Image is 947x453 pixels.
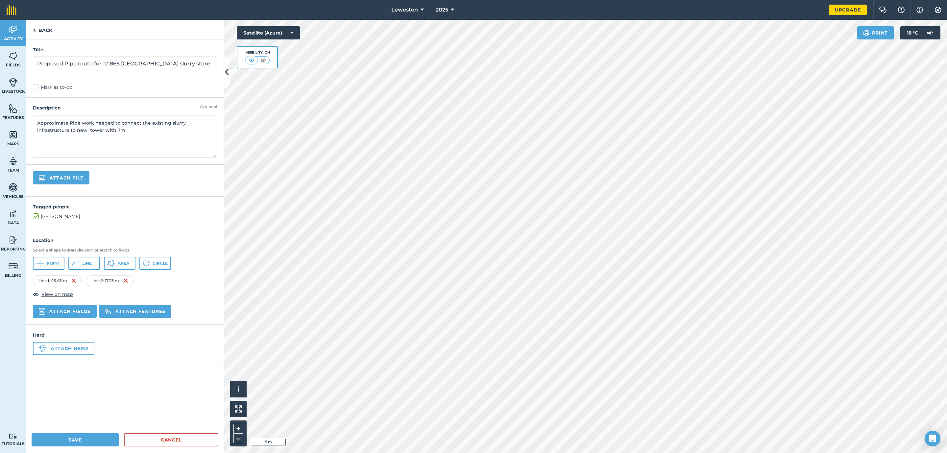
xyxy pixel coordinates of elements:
[105,308,111,315] img: svg%3e
[68,257,100,270] button: Line
[9,25,18,35] img: svg+xml;base64,PD94bWwgdmVyc2lvbj0iMS4wIiBlbmNvZGluZz0idXRmLTgiPz4KPCEtLSBHZW5lcmF0b3I6IEFkb2JlIE...
[33,115,217,158] textarea: Approximate Pipe work needed to connect the existing slurry infrastructure to new tower with 7m
[9,261,18,271] img: svg+xml;base64,PD94bWwgdmVyc2lvbj0iMS4wIiBlbmNvZGluZz0idXRmLTgiPz4KPCEtLSBHZW5lcmF0b3I6IEFkb2JlIE...
[124,433,218,446] a: Cancel
[26,20,59,39] a: Back
[9,156,18,166] img: svg+xml;base64,PD94bWwgdmVyc2lvbj0iMS4wIiBlbmNvZGluZz0idXRmLTgiPz4KPCEtLSBHZW5lcmF0b3I6IEFkb2JlIE...
[33,213,217,220] label: [PERSON_NAME]
[233,424,243,434] button: +
[99,305,171,318] button: Attach features
[857,26,894,39] button: Print
[33,237,217,244] h4: Location
[33,104,217,111] h4: Description
[9,182,18,192] img: svg+xml;base64,PD94bWwgdmVyc2lvbj0iMS4wIiBlbmNvZGluZz0idXRmLTgiPz4KPCEtLSBHZW5lcmF0b3I6IEFkb2JlIE...
[39,345,47,352] img: svg+xml;base64,PD94bWwgdmVyc2lvbj0iMS4wIiBlbmNvZGluZz0idXRmLTgiPz4KPCEtLSBHZW5lcmF0b3I6IEFkb2JlIE...
[7,5,16,15] img: fieldmargin Logo
[235,405,242,413] img: Four arrows, one pointing top left, one top right, one bottom right and the last bottom left
[233,434,243,443] button: –
[139,257,171,270] button: Circle
[9,51,18,61] img: svg+xml;base64,PHN2ZyB4bWxucz0iaHR0cDovL3d3dy53My5vcmcvMjAwMC9zdmciIHdpZHRoPSI1NiIgaGVpZ2h0PSI2MC...
[33,84,217,91] label: Mark as to-do
[41,291,73,298] span: View on map
[923,26,936,39] img: svg+xml;base64,PD94bWwgdmVyc2lvbj0iMS4wIiBlbmNvZGluZz0idXRmLTgiPz4KPCEtLSBHZW5lcmF0b3I6IEFkb2JlIE...
[33,203,217,210] h4: Tagged people
[86,275,134,286] div: Line 2 : 17.23 m
[71,277,76,285] img: svg+xml;base64,PHN2ZyB4bWxucz0iaHR0cDovL3d3dy53My5vcmcvMjAwMC9zdmciIHdpZHRoPSIxNiIgaGVpZ2h0PSIyNC...
[879,7,887,13] img: Two speech bubbles overlapping with the left bubble in the forefront
[33,46,217,53] h4: Title
[259,57,267,63] img: svg+xml;base64,PHN2ZyB4bWxucz0iaHR0cDovL3d3dy53My5vcmcvMjAwMC9zdmciIHdpZHRoPSI1MCIgaGVpZ2h0PSI0MC...
[33,331,217,339] h4: Herd
[39,308,45,315] img: svg+xml,%3c
[9,235,18,245] img: svg+xml;base64,PD94bWwgdmVyc2lvbj0iMS4wIiBlbmNvZGluZz0idXRmLTgiPz4KPCEtLSBHZW5lcmF0b3I6IEFkb2JlIE...
[9,77,18,87] img: svg+xml;base64,PD94bWwgdmVyc2lvbj0iMS4wIiBlbmNvZGluZz0idXRmLTgiPz4KPCEtLSBHZW5lcmF0b3I6IEFkb2JlIE...
[104,257,135,270] button: Area
[237,26,300,39] button: Satellite (Azure)
[200,104,217,109] div: Optional
[33,290,73,298] button: View on map
[33,342,94,355] button: Attach herd
[9,104,18,113] img: svg+xml;base64,PHN2ZyB4bWxucz0iaHR0cDovL3d3dy53My5vcmcvMjAwMC9zdmciIHdpZHRoPSI1NiIgaGVpZ2h0PSI2MC...
[391,6,418,14] span: Leweston
[33,275,82,286] div: Line 1 : 45.43 m
[934,7,942,13] img: A cog icon
[907,26,918,39] span: 18 ° C
[33,305,97,318] button: Attach fields
[9,130,18,140] img: svg+xml;base64,PHN2ZyB4bWxucz0iaHR0cDovL3d3dy53My5vcmcvMjAwMC9zdmciIHdpZHRoPSI1NiIgaGVpZ2h0PSI2MC...
[900,26,940,39] button: 18 °C
[153,261,168,266] span: Circle
[82,261,92,266] span: Line
[9,209,18,219] img: svg+xml;base64,PD94bWwgdmVyc2lvbj0iMS4wIiBlbmNvZGluZz0idXRmLTgiPz4KPCEtLSBHZW5lcmF0b3I6IEFkb2JlIE...
[245,50,270,55] div: Visibility: On
[230,381,247,397] button: i
[123,277,128,285] img: svg+xml;base64,PHN2ZyB4bWxucz0iaHR0cDovL3d3dy53My5vcmcvMjAwMC9zdmciIHdpZHRoPSIxNiIgaGVpZ2h0PSIyNC...
[863,29,869,37] img: svg+xml;base64,PHN2ZyB4bWxucz0iaHR0cDovL3d3dy53My5vcmcvMjAwMC9zdmciIHdpZHRoPSIxOSIgaGVpZ2h0PSIyNC...
[33,248,217,253] h3: Select a shape to start drawing or attach to fields
[9,433,18,440] img: svg+xml;base64,PD94bWwgdmVyc2lvbj0iMS4wIiBlbmNvZGluZz0idXRmLTgiPz4KPCEtLSBHZW5lcmF0b3I6IEFkb2JlIE...
[925,431,940,446] div: Open Intercom Messenger
[118,261,129,266] span: Area
[47,261,60,266] span: Point
[829,5,867,15] a: Upgrade
[897,7,905,13] img: A question mark icon
[247,57,255,63] img: svg+xml;base64,PHN2ZyB4bWxucz0iaHR0cDovL3d3dy53My5vcmcvMjAwMC9zdmciIHdpZHRoPSI1MCIgaGVpZ2h0PSI0MC...
[33,26,36,34] img: svg+xml;base64,PHN2ZyB4bWxucz0iaHR0cDovL3d3dy53My5vcmcvMjAwMC9zdmciIHdpZHRoPSI5IiBoZWlnaHQ9IjI0Ii...
[916,6,923,14] img: svg+xml;base64,PHN2ZyB4bWxucz0iaHR0cDovL3d3dy53My5vcmcvMjAwMC9zdmciIHdpZHRoPSIxNyIgaGVpZ2h0PSIxNy...
[33,290,39,298] img: svg+xml;base64,PHN2ZyB4bWxucz0iaHR0cDovL3d3dy53My5vcmcvMjAwMC9zdmciIHdpZHRoPSIxOCIgaGVpZ2h0PSIyNC...
[237,385,239,393] span: i
[33,257,64,270] button: Point
[436,6,448,14] span: 2025
[32,433,119,446] button: Save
